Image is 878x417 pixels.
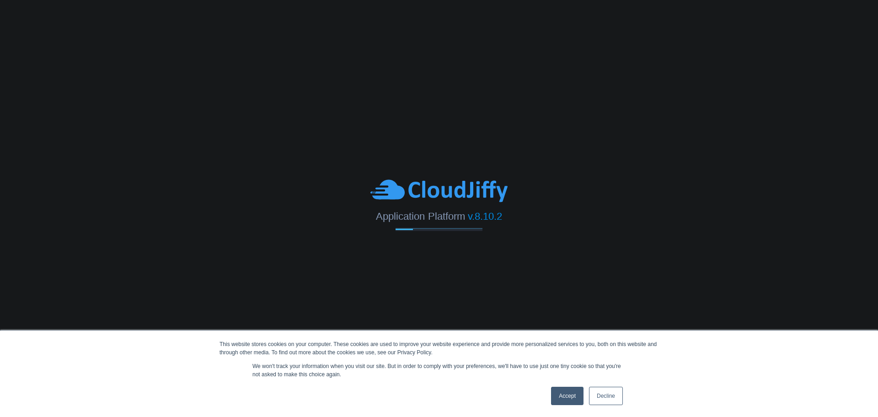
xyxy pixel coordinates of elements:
[252,362,626,379] p: We won't track your information when you visit our site. But in order to comply with your prefere...
[370,178,508,203] img: CloudJiffy-Blue.svg
[219,340,658,357] div: This website stores cookies on your computer. These cookies are used to improve your website expe...
[376,210,465,222] span: Application Platform
[468,210,502,222] span: v.8.10.2
[589,387,623,405] a: Decline
[551,387,584,405] a: Accept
